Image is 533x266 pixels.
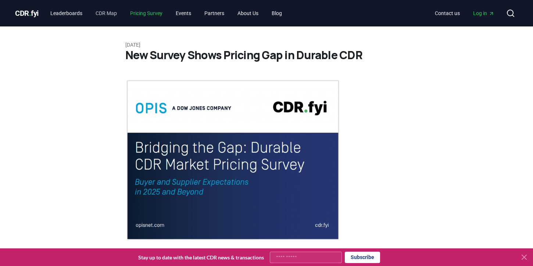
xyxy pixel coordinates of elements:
a: Log in [467,7,500,20]
a: Events [170,7,197,20]
span: . [29,9,31,18]
a: Partners [198,7,230,20]
h1: New Survey Shows Pricing Gap in Durable CDR [125,48,408,62]
nav: Main [44,7,288,20]
a: Leaderboards [44,7,88,20]
a: Pricing Survey [124,7,168,20]
nav: Main [429,7,500,20]
p: [DATE] [125,41,408,48]
span: CDR fyi [15,9,39,18]
img: blog post image [125,79,340,241]
span: Log in [473,10,494,17]
a: CDR Map [90,7,123,20]
a: Blog [266,7,288,20]
a: CDR.fyi [15,8,39,18]
a: Contact us [429,7,466,20]
a: About Us [232,7,264,20]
